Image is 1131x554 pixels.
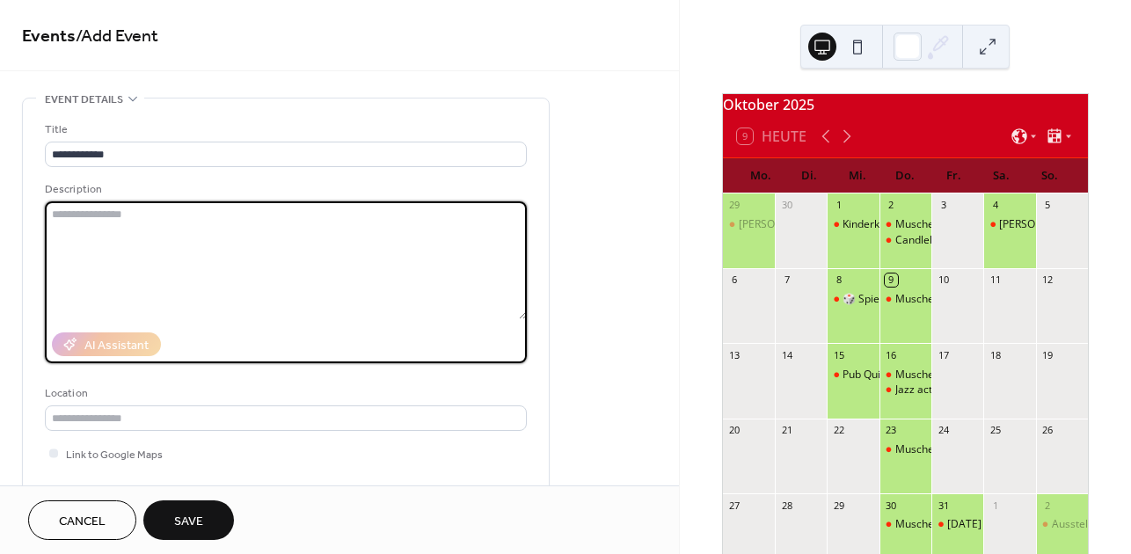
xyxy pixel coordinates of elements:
div: 30 [780,199,793,212]
div: 24 [937,424,950,437]
div: 12 [1041,273,1054,287]
div: 28 [780,499,793,512]
div: 6 [728,273,741,287]
div: [DATE] Party [947,517,1010,532]
span: Event details [45,91,123,109]
div: Kai Magnus Sting [723,217,775,232]
div: 10 [937,273,950,287]
div: 23 [885,424,898,437]
div: Candlelight Jazz [895,233,973,248]
div: 1 [989,499,1002,512]
div: 17 [937,348,950,361]
div: Location [45,384,523,403]
div: Pub Quiz [827,368,879,383]
div: Kinderkino [827,217,879,232]
div: 18 [989,348,1002,361]
div: Fr. [930,158,978,193]
div: So. [1025,158,1074,193]
div: Mi. [833,158,881,193]
div: Muscheltag [895,368,952,383]
div: 27 [728,499,741,512]
div: 2 [885,199,898,212]
div: 16 [885,348,898,361]
div: 25 [989,424,1002,437]
div: Muscheltag [895,442,952,457]
div: 14 [780,348,793,361]
div: Adler Tanz [983,217,1035,232]
div: Title [45,120,523,139]
div: 3 [937,199,950,212]
div: Muscheltag [895,217,952,232]
a: Events [22,19,76,54]
div: 29 [728,199,741,212]
div: Muscheltag [879,517,931,532]
div: 5 [1041,199,1054,212]
div: 4 [989,199,1002,212]
div: 7 [780,273,793,287]
span: / Add Event [76,19,158,54]
div: 29 [832,499,845,512]
div: Candlelight Jazz [879,233,931,248]
div: Halloween Party [931,517,983,532]
div: Do. [881,158,930,193]
div: Muscheltag [895,517,952,532]
div: 8 [832,273,845,287]
div: Pub Quiz [843,368,886,383]
div: 26 [1041,424,1054,437]
div: Di. [784,158,833,193]
div: 🎲 Spiele Abend🃏 [827,292,879,307]
div: Muscheltag [879,368,931,383]
div: 22 [832,424,845,437]
div: Ausstellungseröffnung [1036,517,1088,532]
span: Link to Google Maps [66,446,163,464]
div: Kinderkino [843,217,894,232]
div: Oktober 2025 [723,94,1088,115]
span: Save [174,513,203,531]
div: [PERSON_NAME] [739,217,821,232]
div: 20 [728,424,741,437]
div: 11 [989,273,1002,287]
div: Muscheltag [879,217,931,232]
span: Cancel [59,513,106,531]
div: 31 [937,499,950,512]
div: 13 [728,348,741,361]
div: Muscheltag [895,292,952,307]
div: 15 [832,348,845,361]
button: Save [143,500,234,540]
div: 2 [1041,499,1054,512]
div: 9 [885,273,898,287]
div: Jazz activ [879,383,931,397]
div: 21 [780,424,793,437]
div: Mo. [737,158,785,193]
div: [PERSON_NAME] Tanz [999,217,1108,232]
div: Muscheltag [879,292,931,307]
div: Sa. [977,158,1025,193]
div: Event color [45,484,177,502]
button: Cancel [28,500,136,540]
div: Description [45,180,523,199]
div: 19 [1041,348,1054,361]
div: 🎲 Spiele Abend🃏 [843,292,936,307]
div: Jazz activ [895,383,940,397]
div: Muscheltag [879,442,931,457]
div: 1 [832,199,845,212]
div: 30 [885,499,898,512]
